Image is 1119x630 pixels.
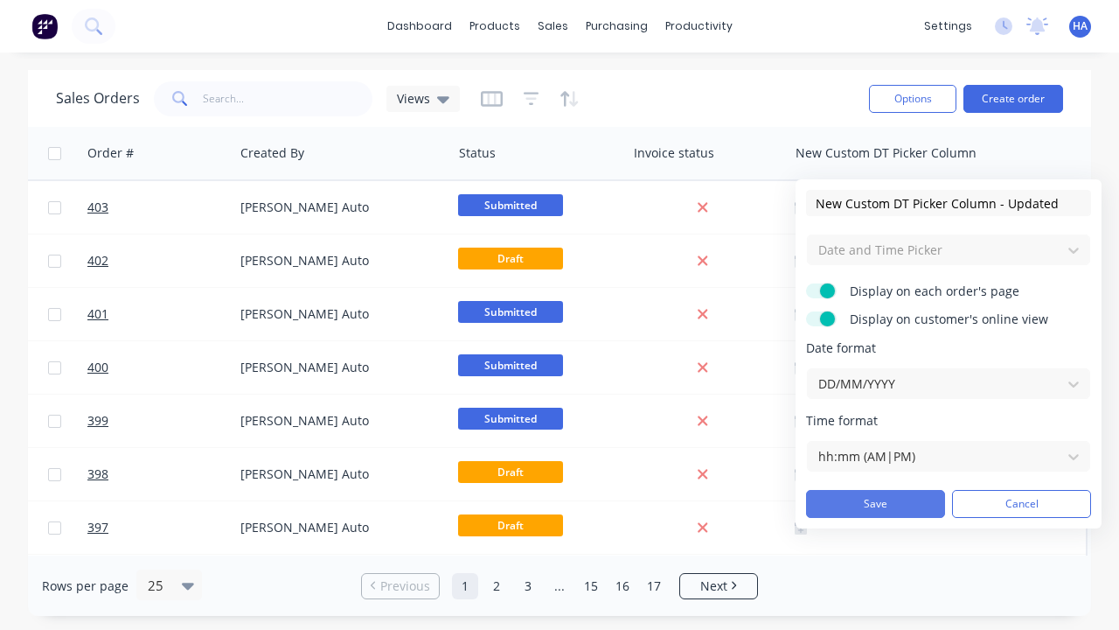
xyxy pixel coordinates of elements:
[515,573,541,599] a: Page 3
[529,13,577,39] div: sales
[354,573,765,599] ul: Pagination
[850,311,1068,328] span: Display on customer's online view
[963,85,1063,113] button: Create order
[240,199,434,216] div: [PERSON_NAME] Auto
[1073,18,1088,34] span: HA
[87,359,108,376] span: 400
[806,490,945,518] button: Save
[806,190,1091,216] input: Enter column name...
[31,13,58,39] img: Factory
[87,252,108,269] span: 402
[87,181,192,234] a: 403
[641,573,667,599] a: Page 17
[240,359,434,376] div: [PERSON_NAME] Auto
[240,144,304,162] div: Created By
[458,194,563,216] span: Submitted
[680,577,757,595] a: Next page
[634,144,714,162] div: Invoice status
[458,408,563,430] span: Submitted
[87,555,192,607] a: 396
[87,341,192,394] a: 400
[806,339,1091,357] span: Date format
[42,577,129,595] span: Rows per page
[240,305,434,323] div: [PERSON_NAME] Auto
[700,577,727,595] span: Next
[87,412,108,430] span: 399
[657,13,741,39] div: productivity
[850,283,1068,300] span: Display on each order's page
[458,354,563,376] span: Submitted
[87,395,192,447] a: 399
[240,412,434,430] div: [PERSON_NAME] Auto
[458,248,563,269] span: Draft
[461,13,529,39] div: products
[458,301,563,323] span: Submitted
[379,13,461,39] a: dashboard
[87,448,192,500] a: 398
[806,412,1091,430] span: Time format
[915,13,981,39] div: settings
[458,461,563,483] span: Draft
[87,144,134,162] div: Order #
[952,490,1091,518] button: Cancel
[869,85,956,113] button: Options
[87,288,192,340] a: 401
[203,81,373,116] input: Search...
[87,465,108,483] span: 398
[578,573,604,599] a: Page 15
[362,577,439,595] a: Previous page
[452,573,478,599] a: Page 1 is your current page
[240,252,434,269] div: [PERSON_NAME] Auto
[458,514,563,536] span: Draft
[87,305,108,323] span: 401
[380,577,430,595] span: Previous
[609,573,636,599] a: Page 16
[87,501,192,554] a: 397
[459,144,496,162] div: Status
[240,465,434,483] div: [PERSON_NAME] Auto
[577,13,657,39] div: purchasing
[397,89,430,108] span: Views
[796,144,977,162] div: New Custom DT Picker Column
[240,519,434,536] div: [PERSON_NAME] Auto
[87,519,108,536] span: 397
[87,234,192,287] a: 402
[483,573,510,599] a: Page 2
[56,90,140,107] h1: Sales Orders
[546,573,573,599] a: Jump forward
[87,199,108,216] span: 403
